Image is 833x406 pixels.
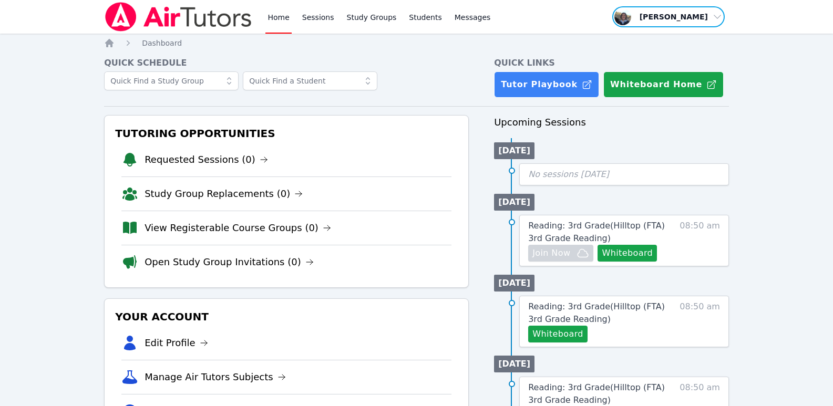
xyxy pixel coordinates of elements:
[680,220,720,262] span: 08:50 am
[528,382,665,405] span: Reading: 3rd Grade ( Hilltop (FTA) 3rd Grade Reading )
[494,142,534,159] li: [DATE]
[528,300,672,326] a: Reading: 3rd Grade(Hilltop (FTA) 3rd Grade Reading)
[104,57,469,69] h4: Quick Schedule
[528,221,665,243] span: Reading: 3rd Grade ( Hilltop (FTA) 3rd Grade Reading )
[145,152,268,167] a: Requested Sessions (0)
[142,39,182,47] span: Dashboard
[494,275,534,292] li: [DATE]
[455,12,491,23] span: Messages
[494,57,729,69] h4: Quick Links
[680,300,720,342] span: 08:50 am
[113,124,460,143] h3: Tutoring Opportunities
[104,71,239,90] input: Quick Find a Study Group
[145,186,303,201] a: Study Group Replacements (0)
[145,336,208,350] a: Edit Profile
[528,301,665,324] span: Reading: 3rd Grade ( Hilltop (FTA) 3rd Grade Reading )
[528,326,588,342] button: Whiteboard
[113,307,460,326] h3: Your Account
[598,245,657,262] button: Whiteboard
[532,247,570,259] span: Join Now
[145,221,331,235] a: View Registerable Course Groups (0)
[104,38,729,48] nav: Breadcrumb
[528,245,593,262] button: Join Now
[142,38,182,48] a: Dashboard
[104,2,253,32] img: Air Tutors
[528,169,609,179] span: No sessions [DATE]
[494,71,599,98] a: Tutor Playbook
[145,255,314,269] a: Open Study Group Invitations (0)
[603,71,724,98] button: Whiteboard Home
[528,220,672,245] a: Reading: 3rd Grade(Hilltop (FTA) 3rd Grade Reading)
[494,115,729,130] h3: Upcoming Sessions
[494,194,534,211] li: [DATE]
[494,356,534,372] li: [DATE]
[243,71,377,90] input: Quick Find a Student
[145,370,286,384] a: Manage Air Tutors Subjects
